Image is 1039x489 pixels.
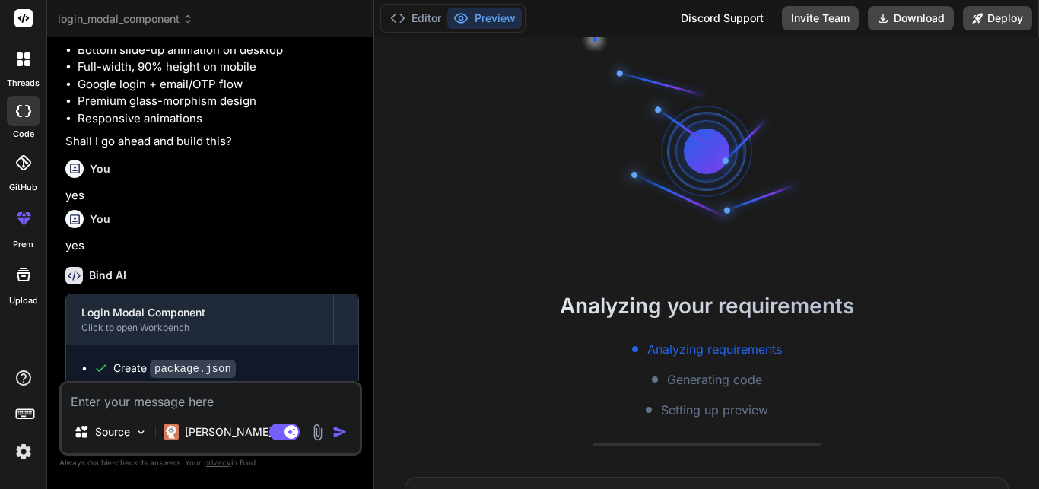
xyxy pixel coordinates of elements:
[13,128,34,141] label: code
[78,59,359,76] li: Full-width, 90% height on mobile
[11,439,37,465] img: settings
[150,360,236,378] code: package.json
[78,42,359,59] li: Bottom slide-up animation on desktop
[667,370,762,389] span: Generating code
[59,456,362,470] p: Always double-check its answers. Your in Bind
[868,6,954,30] button: Download
[9,294,38,307] label: Upload
[90,161,110,176] h6: You
[204,458,231,467] span: privacy
[65,237,359,255] p: yes
[782,6,859,30] button: Invite Team
[164,424,179,440] img: Claude 4 Sonnet
[65,187,359,205] p: yes
[81,305,318,320] div: Login Modal Component
[647,340,782,358] span: Analyzing requirements
[9,181,37,194] label: GitHub
[135,426,148,439] img: Pick Models
[13,238,33,251] label: prem
[185,424,298,440] p: [PERSON_NAME] 4 S..
[89,268,126,283] h6: Bind AI
[963,6,1032,30] button: Deploy
[58,11,193,27] span: login_modal_component
[447,8,522,29] button: Preview
[374,290,1039,322] h2: Analyzing your requirements
[65,133,359,151] p: Shall I go ahead and build this?
[672,6,773,30] div: Discord Support
[78,110,359,128] li: Responsive animations
[78,93,359,110] li: Premium glass-morphism design
[661,401,768,419] span: Setting up preview
[7,77,40,90] label: threads
[95,424,130,440] p: Source
[309,424,326,441] img: attachment
[384,8,447,29] button: Editor
[78,76,359,94] li: Google login + email/OTP flow
[113,360,236,376] div: Create
[332,424,348,440] img: icon
[81,322,318,334] div: Click to open Workbench
[90,211,110,227] h6: You
[66,294,333,345] button: Login Modal ComponentClick to open Workbench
